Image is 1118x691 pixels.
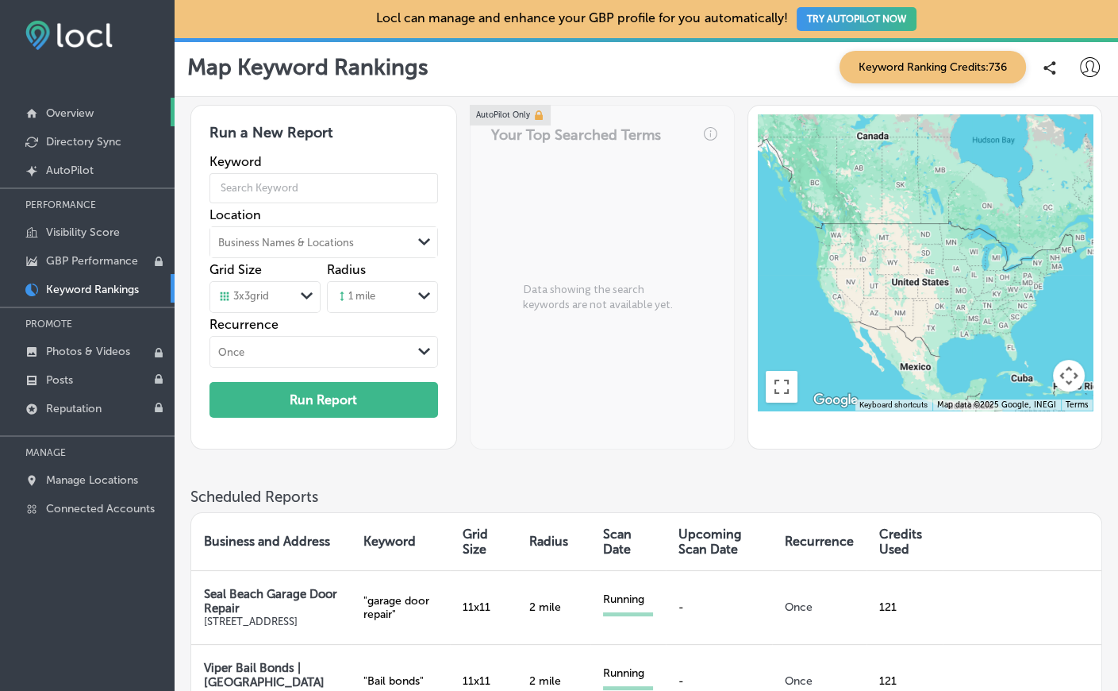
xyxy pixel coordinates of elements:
p: Connected Accounts [46,502,155,515]
p: Photos & Videos [46,345,130,358]
th: Recurrence [772,513,866,570]
button: Run Report [209,382,438,418]
td: 121 [866,570,943,644]
label: Location [209,207,438,222]
p: Viper Bail Bonds | [GEOGRAPHIC_DATA] [204,661,338,689]
td: 2 mile [517,570,590,644]
div: Business Names & Locations [218,236,354,248]
p: Seal Beach Garage Door Repair [204,587,338,616]
div: Running [603,593,653,606]
th: Grid Size [450,513,517,570]
th: Scan Date [590,513,666,570]
p: GBP Performance [46,254,138,268]
label: Recurrence [209,317,438,332]
th: Keyword [351,513,450,570]
p: Posts [46,373,73,387]
label: Keyword [209,154,438,169]
img: fda3e92497d09a02dc62c9cd864e3231.png [25,21,113,50]
p: " garage door repair " [363,594,437,621]
div: Running [603,666,653,680]
input: Search Keyword [209,166,438,210]
p: AutoPilot [46,164,94,177]
button: Map camera controls [1053,360,1085,392]
div: 1 mile [336,290,375,304]
th: Business and Address [191,513,351,570]
p: Manage Locations [46,473,138,487]
p: [STREET_ADDRESS] [204,616,338,627]
p: Once [785,674,854,688]
h3: Run a New Report [209,124,438,154]
button: TRY AUTOPILOT NOW [797,7,916,31]
p: Directory Sync [46,135,121,149]
p: " Bail bonds " [363,674,437,688]
td: 11 x 11 [450,570,517,644]
td: - [666,570,771,644]
a: Open this area in Google Maps (opens a new window) [809,390,862,411]
div: Once [218,345,244,357]
button: Toggle fullscreen view [766,371,797,403]
th: Credits Used [866,513,943,570]
label: Grid Size [209,262,262,277]
th: Radius [517,513,590,570]
span: Map data ©2025 Google, INEGI [937,400,1056,410]
div: 3 x 3 grid [218,290,269,304]
img: Google [809,390,862,411]
h3: Scheduled Reports [190,488,1102,506]
p: Map Keyword Rankings [187,54,428,80]
th: Upcoming Scan Date [666,513,771,570]
p: Keyword Rankings [46,283,139,296]
a: Terms (opens in new tab) [1066,400,1088,410]
p: Reputation [46,402,102,415]
button: Keyboard shortcuts [859,400,928,411]
span: Keyword Ranking Credits: 736 [839,51,1026,83]
p: Visibility Score [46,226,120,239]
p: Once [785,600,854,614]
label: Radius [327,262,366,277]
p: Overview [46,106,94,120]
